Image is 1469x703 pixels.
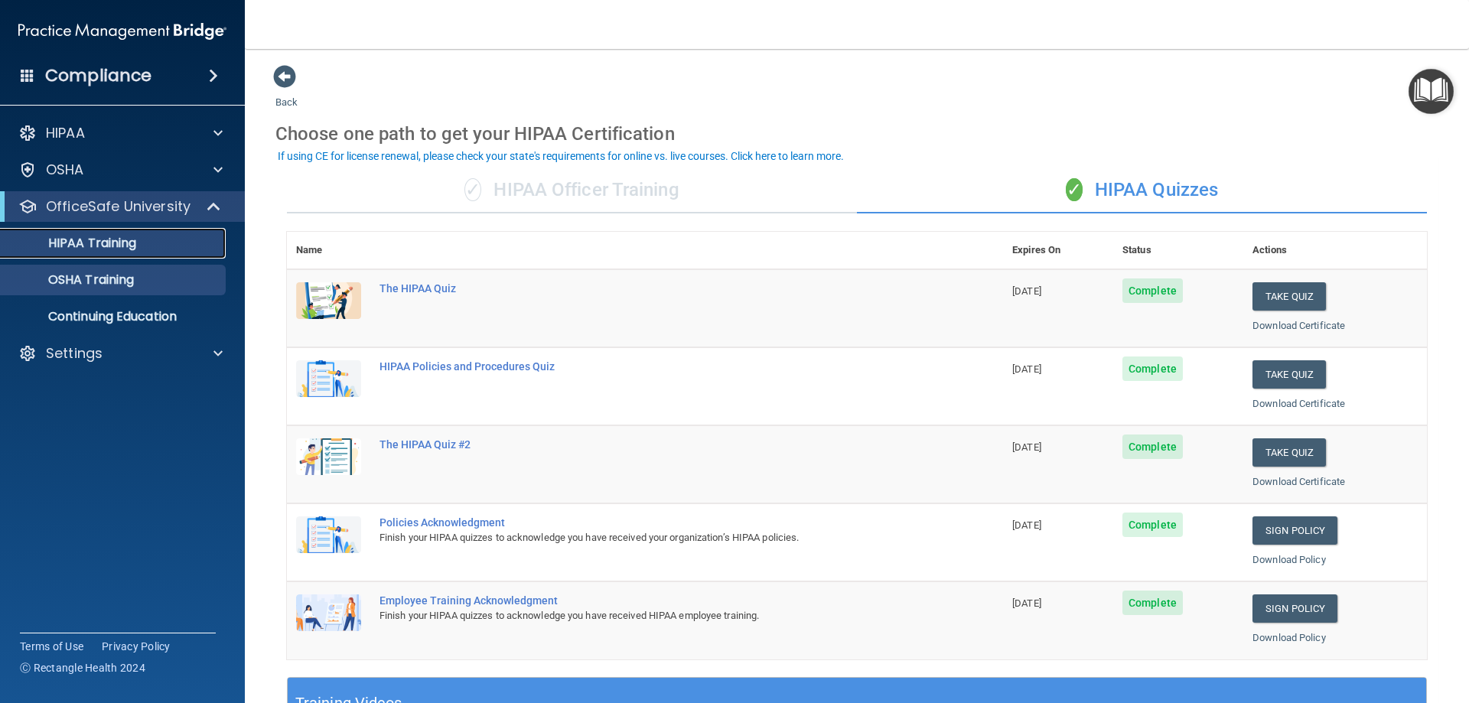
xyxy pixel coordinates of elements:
p: HIPAA Training [10,236,136,251]
img: PMB logo [18,16,226,47]
a: Download Policy [1252,554,1326,565]
a: Sign Policy [1252,594,1337,623]
a: Download Certificate [1252,398,1345,409]
div: Policies Acknowledgment [379,516,927,529]
p: Continuing Education [10,309,219,324]
span: [DATE] [1012,519,1041,531]
div: HIPAA Policies and Procedures Quiz [379,360,927,373]
a: Download Certificate [1252,320,1345,331]
p: Settings [46,344,103,363]
span: Complete [1122,434,1183,459]
span: Complete [1122,513,1183,537]
div: Finish your HIPAA quizzes to acknowledge you have received HIPAA employee training. [379,607,927,625]
a: Back [275,78,298,108]
a: Download Policy [1252,632,1326,643]
p: OfficeSafe University [46,197,191,216]
a: OfficeSafe University [18,197,222,216]
th: Actions [1243,232,1427,269]
a: Privacy Policy [102,639,171,654]
th: Name [287,232,370,269]
a: Settings [18,344,223,363]
span: Complete [1122,278,1183,303]
a: HIPAA [18,124,223,142]
p: OSHA [46,161,84,179]
span: Complete [1122,356,1183,381]
span: ✓ [464,178,481,201]
div: The HIPAA Quiz #2 [379,438,927,451]
span: [DATE] [1012,285,1041,297]
button: If using CE for license renewal, please check your state's requirements for online vs. live cours... [275,148,846,164]
div: If using CE for license renewal, please check your state's requirements for online vs. live cours... [278,151,844,161]
button: Take Quiz [1252,438,1326,467]
div: HIPAA Quizzes [857,168,1427,213]
button: Take Quiz [1252,282,1326,311]
button: Open Resource Center [1409,69,1454,114]
a: OSHA [18,161,223,179]
div: Choose one path to get your HIPAA Certification [275,112,1438,156]
a: Download Certificate [1252,476,1345,487]
div: Employee Training Acknowledgment [379,594,927,607]
p: OSHA Training [10,272,134,288]
span: ✓ [1066,178,1083,201]
span: Complete [1122,591,1183,615]
div: HIPAA Officer Training [287,168,857,213]
div: The HIPAA Quiz [379,282,927,295]
span: [DATE] [1012,363,1041,375]
span: Ⓒ Rectangle Health 2024 [20,660,145,675]
th: Expires On [1003,232,1113,269]
a: Sign Policy [1252,516,1337,545]
h4: Compliance [45,65,151,86]
div: Finish your HIPAA quizzes to acknowledge you have received your organization’s HIPAA policies. [379,529,927,547]
th: Status [1113,232,1243,269]
a: Terms of Use [20,639,83,654]
p: HIPAA [46,124,85,142]
span: [DATE] [1012,441,1041,453]
button: Take Quiz [1252,360,1326,389]
span: [DATE] [1012,597,1041,609]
